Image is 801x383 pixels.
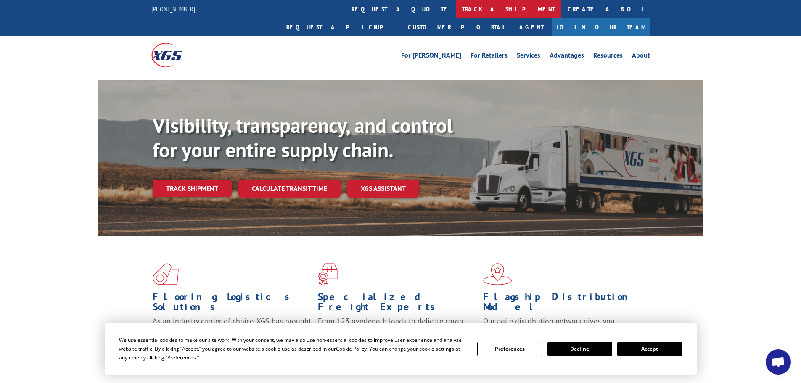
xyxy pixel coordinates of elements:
[766,349,791,375] a: Open chat
[153,316,311,346] span: As an industry carrier of choice, XGS has brought innovation and dedication to flooring logistics...
[280,18,402,36] a: Request a pickup
[511,18,552,36] a: Agent
[401,52,461,61] a: For [PERSON_NAME]
[153,112,453,163] b: Visibility, transparency, and control for your entire supply chain.
[119,335,467,362] div: We use essential cookies to make our site work. With your consent, we may also use non-essential ...
[105,323,697,375] div: Cookie Consent Prompt
[167,354,196,361] span: Preferences
[318,292,477,316] h1: Specialized Freight Experts
[483,292,642,316] h1: Flagship Distribution Model
[547,342,612,356] button: Decline
[238,180,341,198] a: Calculate transit time
[153,180,232,197] a: Track shipment
[153,292,312,316] h1: Flooring Logistics Solutions
[318,316,477,354] p: From 123 overlength loads to delicate cargo, our experienced staff knows the best way to move you...
[632,52,650,61] a: About
[483,316,638,336] span: Our agile distribution network gives you nationwide inventory management on demand.
[336,345,367,352] span: Cookie Policy
[471,52,508,61] a: For Retailers
[552,18,650,36] a: Join Our Team
[517,52,540,61] a: Services
[550,52,584,61] a: Advantages
[617,342,682,356] button: Accept
[477,342,542,356] button: Preferences
[318,263,338,285] img: xgs-icon-focused-on-flooring-red
[151,5,195,13] a: [PHONE_NUMBER]
[153,263,179,285] img: xgs-icon-total-supply-chain-intelligence-red
[347,180,419,198] a: XGS ASSISTANT
[402,18,511,36] a: Customer Portal
[593,52,623,61] a: Resources
[483,263,512,285] img: xgs-icon-flagship-distribution-model-red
